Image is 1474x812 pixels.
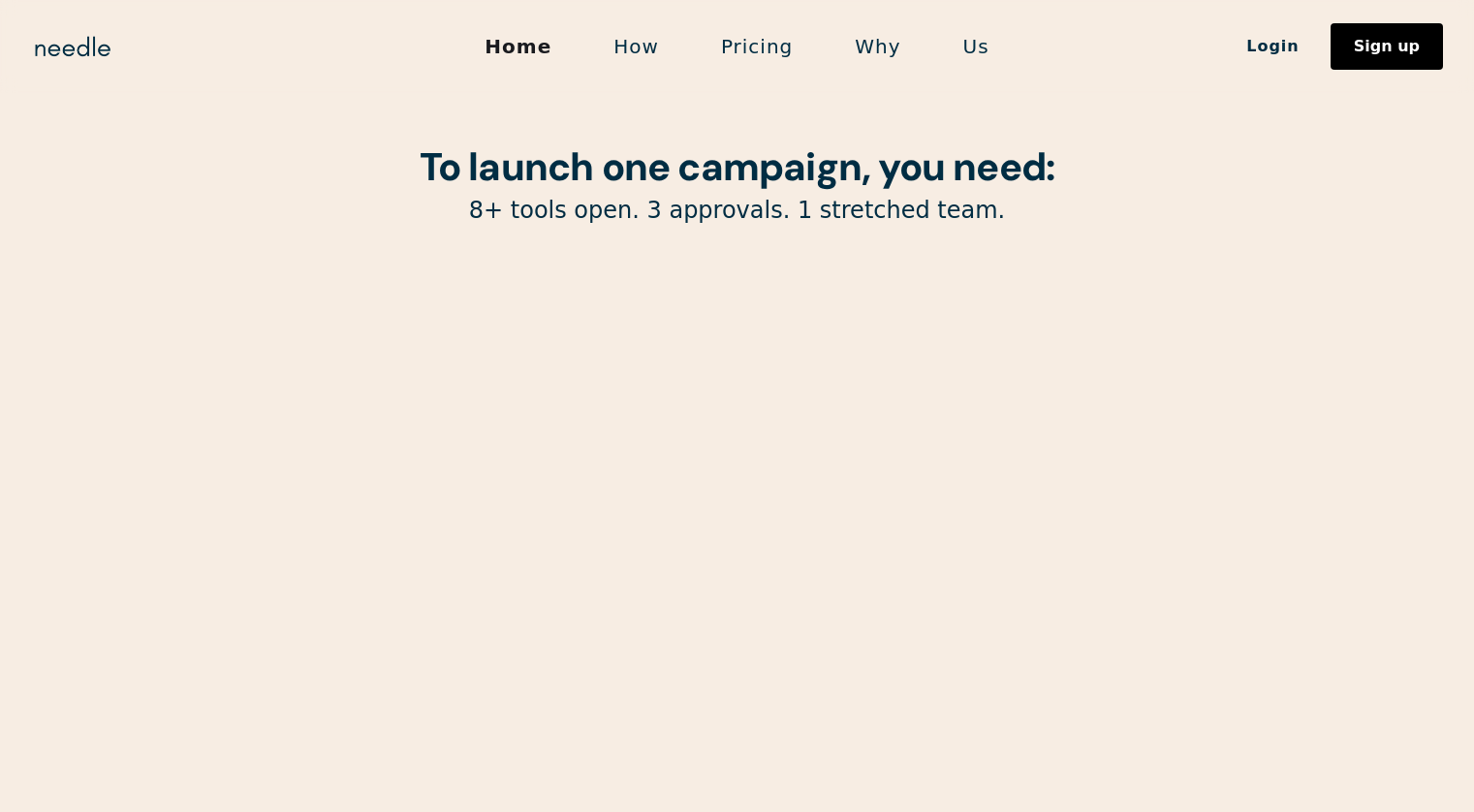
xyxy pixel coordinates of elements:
[454,26,582,67] a: Home
[690,26,824,67] a: Pricing
[420,141,1055,192] strong: To launch one campaign, you need:
[1331,23,1443,70] a: Sign up
[1215,30,1331,63] a: Login
[932,26,1020,67] a: Us
[582,26,690,67] a: How
[824,26,931,67] a: Why
[243,196,1232,226] p: 8+ tools open. 3 approvals. 1 stretched team.
[1354,39,1420,54] div: Sign up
